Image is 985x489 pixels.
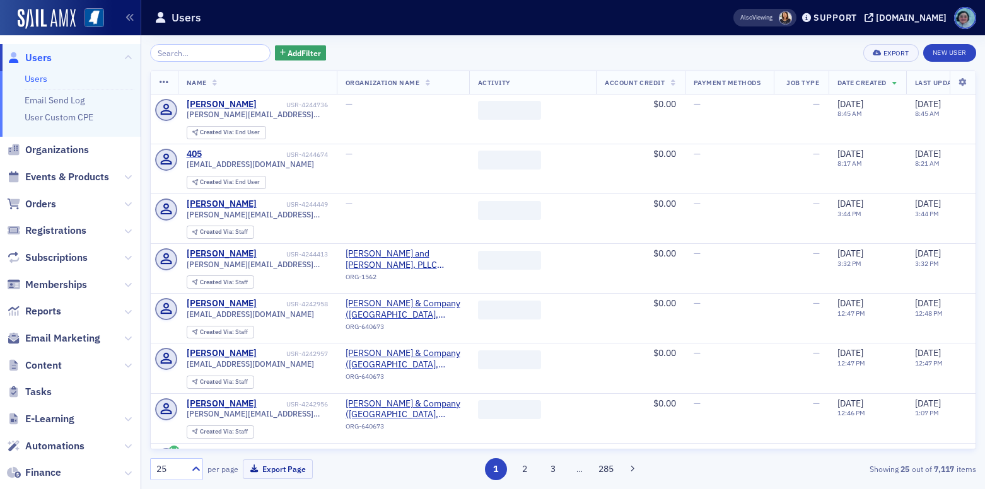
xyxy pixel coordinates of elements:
[694,98,701,110] span: —
[605,78,665,87] span: Account Credit
[595,458,617,480] button: 285
[346,78,420,87] span: Organization Name
[259,101,328,109] div: USR-4244736
[346,348,460,370] span: T.E. Lott & Company (Columbus, MS)
[207,463,238,475] label: per page
[915,259,939,268] time: 3:32 PM
[187,398,257,410] a: [PERSON_NAME]
[275,45,327,61] button: AddFilter
[346,422,460,435] div: ORG-640673
[837,309,865,318] time: 12:47 PM
[187,348,257,359] a: [PERSON_NAME]
[187,126,266,139] div: Created Via: End User
[200,427,235,435] span: Created Via :
[478,350,541,369] span: ‌
[932,463,957,475] strong: 7,117
[653,198,676,209] span: $0.00
[694,347,701,359] span: —
[837,447,863,459] span: [DATE]
[187,376,254,389] div: Created Via: Staff
[653,248,676,259] span: $0.00
[200,328,235,336] span: Created Via :
[25,251,88,265] span: Subscriptions
[187,99,257,110] div: [PERSON_NAME]
[25,95,85,106] a: Email Send Log
[485,458,507,480] button: 1
[915,447,941,459] span: [DATE]
[18,9,76,29] img: SailAMX
[346,323,460,335] div: ORG-640673
[200,379,248,386] div: Staff
[25,73,47,84] a: Users
[694,447,738,459] span: Visa : x8927
[259,400,328,408] div: USR-4242956
[7,170,109,184] a: Events & Products
[7,278,87,292] a: Memberships
[200,429,248,435] div: Staff
[813,398,820,409] span: —
[200,329,248,336] div: Staff
[813,297,820,309] span: —
[7,385,52,399] a: Tasks
[25,385,52,399] span: Tasks
[204,151,328,159] div: USR-4244674
[346,372,460,385] div: ORG-640673
[187,149,202,160] a: 405
[813,198,820,209] span: —
[7,197,56,211] a: Orders
[25,331,100,345] span: Email Marketing
[813,248,820,259] span: —
[7,412,74,426] a: E-Learning
[915,78,964,87] span: Last Updated
[837,78,887,87] span: Date Created
[915,408,939,417] time: 1:07 PM
[7,439,85,453] a: Automations
[478,101,541,120] span: ‌
[571,463,588,475] span: …
[346,448,460,470] span: Culumber, Harvey & Associates, P.A. (Gulfport, MS)
[187,78,207,87] span: Name
[187,309,314,319] span: [EMAIL_ADDRESS][DOMAIN_NAME]
[915,359,943,367] time: 12:47 PM
[25,359,62,372] span: Content
[653,148,676,159] span: $0.00
[740,13,772,22] span: Viewing
[786,78,819,87] span: Job Type
[259,200,328,209] div: USR-4244449
[259,300,328,308] div: USR-4242958
[187,248,257,260] div: [PERSON_NAME]
[156,463,184,476] div: 25
[187,159,314,169] span: [EMAIL_ADDRESS][DOMAIN_NAME]
[915,159,940,168] time: 8:21 AM
[694,78,761,87] span: Payment Methods
[740,13,752,21] div: Also
[694,148,701,159] span: —
[899,463,912,475] strong: 25
[837,159,862,168] time: 8:17 AM
[876,12,947,23] div: [DOMAIN_NAME]
[7,251,88,265] a: Subscriptions
[76,8,104,30] a: View Homepage
[915,148,941,159] span: [DATE]
[709,463,976,475] div: Showing out of items
[187,260,328,269] span: [PERSON_NAME][EMAIL_ADDRESS][PERSON_NAME][DOMAIN_NAME]
[813,98,820,110] span: —
[259,250,328,258] div: USR-4244413
[187,298,257,309] div: [PERSON_NAME]
[187,198,257,210] a: [PERSON_NAME]
[187,275,254,289] div: Created Via: Staff
[200,179,260,186] div: End User
[694,198,701,209] span: —
[187,448,257,459] a: [PERSON_NAME]
[200,178,235,186] span: Created Via :
[346,298,460,320] span: T.E. Lott & Company (Columbus, MS)
[85,8,104,28] img: SailAMX
[187,210,328,219] span: [PERSON_NAME][EMAIL_ADDRESS][DOMAIN_NAME]
[837,248,863,259] span: [DATE]
[779,11,792,25] span: Noma Burge
[513,458,535,480] button: 2
[25,412,74,426] span: E-Learning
